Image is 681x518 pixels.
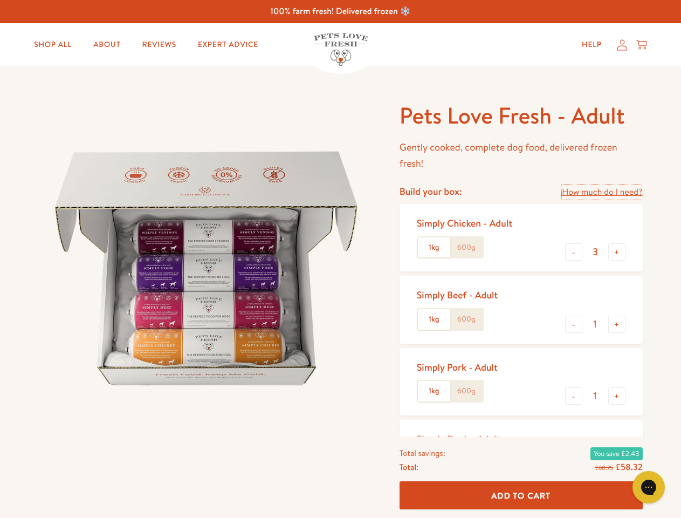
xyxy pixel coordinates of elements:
h1: Pets Love Fresh - Adult [400,101,643,131]
div: Simply Duck - Adult [417,433,500,445]
span: Total savings: [400,446,445,460]
button: - [565,387,582,405]
label: 600g [450,381,483,401]
iframe: Gorgias live chat messenger [627,467,670,507]
a: Shop All [25,34,80,56]
h4: Build your box: [400,185,462,197]
span: Add To Cart [491,489,551,501]
label: 1kg [418,237,450,258]
label: 600g [450,309,483,330]
div: Simply Pork - Adult [417,361,498,373]
span: You save £2.43 [590,447,642,460]
span: £58.32 [615,461,642,473]
label: 1kg [418,381,450,401]
button: - [565,243,582,261]
button: + [608,243,625,261]
a: Help [573,34,610,56]
button: Add To Cart [400,481,643,510]
button: - [565,316,582,333]
img: Pets Love Fresh [314,33,368,66]
a: How much do I need? [562,185,642,200]
p: Gently cooked, complete dog food, delivered frozen fresh! [400,139,643,172]
span: Total: [400,460,418,474]
a: Expert Advice [189,34,267,56]
label: 1kg [418,309,450,330]
div: Simply Beef - Adult [417,289,498,301]
a: Reviews [133,34,184,56]
label: 600g [450,237,483,258]
img: Pets Love Fresh - Adult [39,101,374,436]
button: + [608,387,625,405]
a: About [85,34,129,56]
button: + [608,316,625,333]
div: Simply Chicken - Adult [417,217,512,229]
s: £60.75 [595,463,613,472]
